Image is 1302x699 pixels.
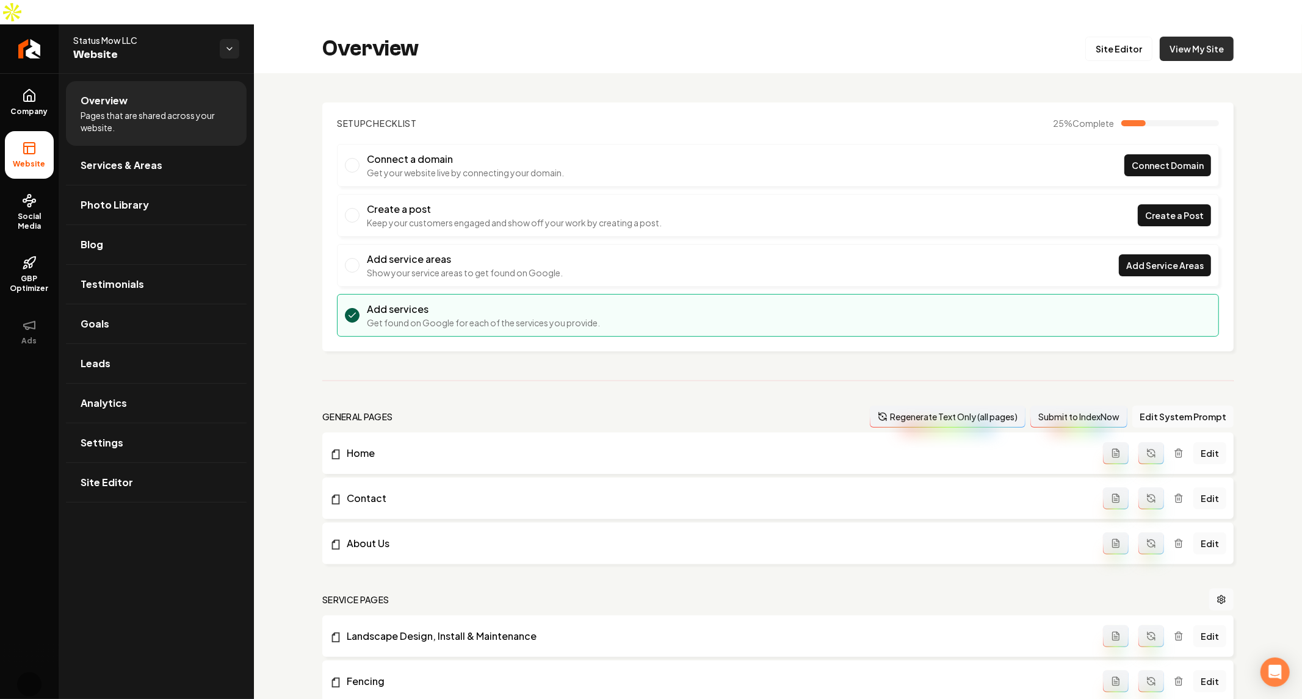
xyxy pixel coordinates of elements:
[367,202,662,217] h3: Create a post
[1030,406,1127,428] button: Submit to IndexNow
[73,34,210,46] span: Status Mow LLC
[81,237,103,252] span: Blog
[322,37,419,61] h2: Overview
[322,593,389,606] h2: Service Pages
[367,317,600,329] p: Get found on Google for each of the services you provide.
[330,446,1103,461] a: Home
[81,436,123,450] span: Settings
[330,629,1103,643] a: Landscape Design, Install & Maintenance
[5,308,54,356] button: Ads
[870,406,1025,428] button: Regenerate Text Only (all pages)
[18,39,41,59] img: Rebolt Logo
[1138,204,1211,226] a: Create a Post
[81,158,162,173] span: Services & Areas
[322,410,393,423] h2: general pages
[367,302,600,317] h3: Add services
[17,672,42,697] button: Open user button
[367,152,564,167] h3: Connect a domain
[81,356,110,371] span: Leads
[66,146,247,185] a: Services & Areas
[1193,487,1226,509] a: Edit
[66,384,247,423] a: Analytics
[337,118,366,129] span: Setup
[330,536,1103,551] a: About Us
[1103,442,1129,464] button: Add admin page prompt
[367,167,564,179] p: Get your website live by connecting your domain.
[66,344,247,383] a: Leads
[1193,670,1226,692] a: Edit
[1103,625,1129,647] button: Add admin page prompt
[5,79,54,126] a: Company
[1160,37,1234,61] a: View My Site
[1103,532,1129,554] button: Add admin page prompt
[81,93,128,108] span: Overview
[66,265,247,304] a: Testimonials
[66,225,247,264] a: Blog
[81,396,127,410] span: Analytics
[1126,259,1204,272] span: Add Service Areas
[330,674,1103,689] a: Fencing
[1193,532,1226,554] a: Edit
[9,159,51,169] span: Website
[1119,254,1211,276] a: Add Service Areas
[81,109,232,134] span: Pages that are shared across your website.
[1072,118,1114,129] span: Complete
[1193,442,1226,464] a: Edit
[6,107,53,116] span: Company
[367,267,563,279] p: Show your service areas to get found on Google.
[1132,406,1234,428] button: Edit System Prompt
[330,491,1103,506] a: Contact
[1124,154,1211,176] a: Connect Domain
[5,184,54,241] a: Social Media
[367,252,563,267] h3: Add service areas
[81,277,144,292] span: Testimonials
[66,185,247,224] a: Photo Library
[1145,209,1204,222] span: Create a Post
[1103,670,1129,692] button: Add admin page prompt
[81,317,109,331] span: Goals
[5,212,54,231] span: Social Media
[66,304,247,343] a: Goals
[5,246,54,303] a: GBP Optimizer
[66,463,247,502] a: Site Editor
[17,672,42,697] img: Sagar Soni
[81,198,149,212] span: Photo Library
[1103,487,1129,509] button: Add admin page prompt
[1053,117,1114,129] span: 25 %
[66,423,247,462] a: Settings
[73,46,210,63] span: Website
[337,117,417,129] h2: Checklist
[17,336,42,346] span: Ads
[1260,658,1290,687] div: Open Intercom Messenger
[1085,37,1152,61] a: Site Editor
[5,274,54,293] span: GBP Optimizer
[1193,625,1226,647] a: Edit
[81,475,133,490] span: Site Editor
[367,217,662,229] p: Keep your customers engaged and show off your work by creating a post.
[1132,159,1204,172] span: Connect Domain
